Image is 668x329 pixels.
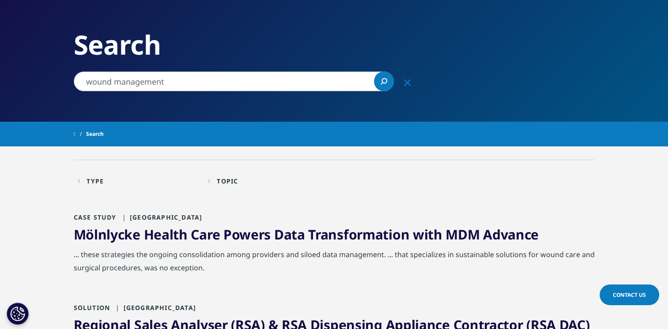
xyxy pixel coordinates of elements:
span: [GEOGRAPHIC_DATA] [112,303,196,312]
a: Contact Us [600,284,659,305]
svg: Clear [404,79,411,86]
a: Mölnlycke Health Care Powers Data Transformation with MDM Advance [74,225,539,243]
div: Type facet. [87,177,104,185]
span: Solution [74,303,110,312]
h2: Search [74,28,595,61]
span: [GEOGRAPHIC_DATA] [119,213,203,221]
button: Cookies Settings [7,303,29,325]
span: Search [86,126,104,142]
a: Search [374,71,394,91]
div: ... these strategies the ongoing consolidation among providers and siloed data management. ... th... [74,248,595,279]
input: Search [74,71,394,91]
svg: Search [381,78,387,85]
div: Clear [397,71,418,93]
div: Topic facet. [217,177,238,185]
span: Case Study [74,213,117,221]
span: Contact Us [613,291,646,299]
